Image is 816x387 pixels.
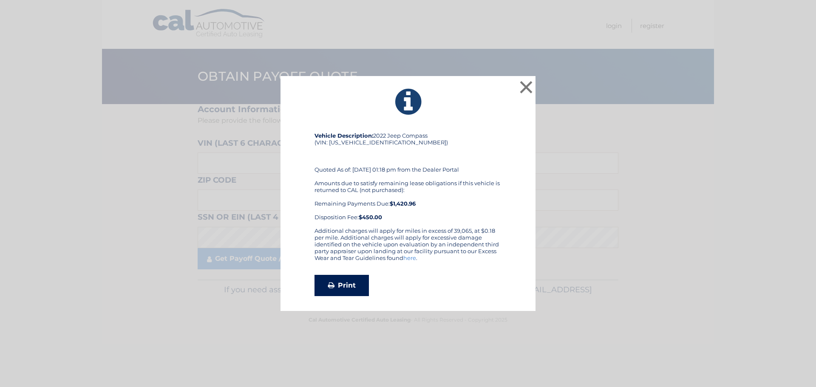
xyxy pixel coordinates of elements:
[518,79,535,96] button: ×
[403,254,416,261] a: here
[314,180,501,220] div: Amounts due to satisfy remaining lease obligations if this vehicle is returned to CAL (not purcha...
[314,132,501,227] div: 2022 Jeep Compass (VIN: [US_VEHICLE_IDENTIFICATION_NUMBER]) Quoted As of: [DATE] 01:18 pm from th...
[390,200,416,207] b: $1,420.96
[359,214,382,220] strong: $450.00
[314,275,369,296] a: Print
[314,132,373,139] strong: Vehicle Description:
[314,227,501,268] div: Additional charges will apply for miles in excess of 39,065, at $0.18 per mile. Additional charge...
